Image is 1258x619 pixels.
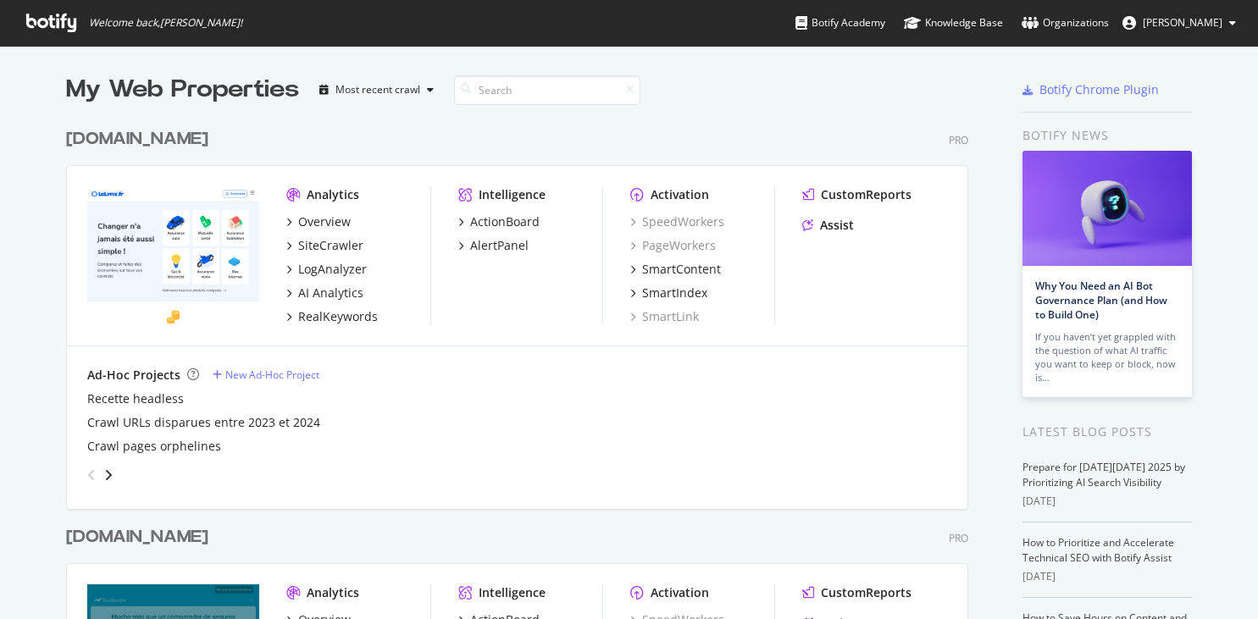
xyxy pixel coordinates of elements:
[630,285,707,301] a: SmartIndex
[80,461,103,489] div: angle-left
[307,584,359,601] div: Analytics
[1039,81,1159,98] div: Botify Chrome Plugin
[630,308,699,325] a: SmartLink
[87,438,221,455] a: Crawl pages orphelines
[651,186,709,203] div: Activation
[1035,279,1167,322] a: Why You Need an AI Bot Governance Plan (and How to Build One)
[802,186,912,203] a: CustomReports
[795,14,885,31] div: Botify Academy
[630,237,716,254] a: PageWorkers
[458,213,540,230] a: ActionBoard
[66,525,215,550] a: [DOMAIN_NAME]
[1143,15,1222,30] span: Gianluca Mileo
[904,14,1003,31] div: Knowledge Base
[313,76,441,103] button: Most recent crawl
[454,75,640,105] input: Search
[1022,126,1193,145] div: Botify news
[286,308,378,325] a: RealKeywords
[87,414,320,431] a: Crawl URLs disparues entre 2023 et 2024
[949,133,968,147] div: Pro
[802,217,854,234] a: Assist
[479,186,546,203] div: Intelligence
[286,285,363,301] a: AI Analytics
[87,186,259,323] img: lelynx.fr
[66,127,208,152] div: [DOMAIN_NAME]
[298,213,351,230] div: Overview
[298,261,367,278] div: LogAnalyzer
[1022,423,1193,441] div: Latest Blog Posts
[1022,151,1192,266] img: Why You Need an AI Bot Governance Plan (and How to Build One)
[1109,9,1250,36] button: [PERSON_NAME]
[1035,330,1179,384] div: If you haven’t yet grappled with the question of what AI traffic you want to keep or block, now is…
[225,368,319,382] div: New Ad-Hoc Project
[286,237,363,254] a: SiteCrawler
[630,261,721,278] a: SmartContent
[298,237,363,254] div: SiteCrawler
[470,237,529,254] div: AlertPanel
[87,390,184,407] a: Recette headless
[286,261,367,278] a: LogAnalyzer
[66,73,299,107] div: My Web Properties
[651,584,709,601] div: Activation
[89,16,242,30] span: Welcome back, [PERSON_NAME] !
[1022,14,1109,31] div: Organizations
[1022,535,1174,565] a: How to Prioritize and Accelerate Technical SEO with Botify Assist
[642,285,707,301] div: SmartIndex
[298,308,378,325] div: RealKeywords
[307,186,359,203] div: Analytics
[66,525,208,550] div: [DOMAIN_NAME]
[642,261,721,278] div: SmartContent
[479,584,546,601] div: Intelligence
[821,584,912,601] div: CustomReports
[1022,81,1159,98] a: Botify Chrome Plugin
[1022,569,1193,584] div: [DATE]
[821,186,912,203] div: CustomReports
[66,127,215,152] a: [DOMAIN_NAME]
[1022,460,1185,489] a: Prepare for [DATE][DATE] 2025 by Prioritizing AI Search Visibility
[949,531,968,545] div: Pro
[458,237,529,254] a: AlertPanel
[470,213,540,230] div: ActionBoard
[103,467,114,484] div: angle-right
[298,285,363,301] div: AI Analytics
[1022,494,1193,509] div: [DATE]
[286,213,351,230] a: Overview
[335,85,420,95] div: Most recent crawl
[820,217,854,234] div: Assist
[87,367,180,384] div: Ad-Hoc Projects
[630,213,724,230] a: SpeedWorkers
[213,368,319,382] a: New Ad-Hoc Project
[802,584,912,601] a: CustomReports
